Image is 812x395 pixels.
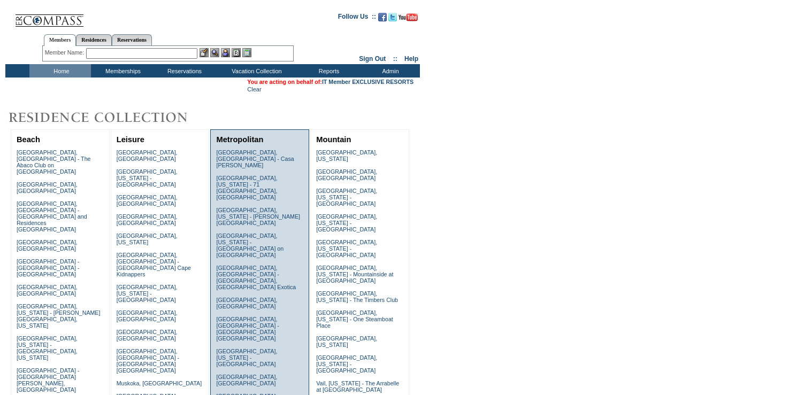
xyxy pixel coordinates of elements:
img: Compass Home [14,5,84,27]
a: [GEOGRAPHIC_DATA], [US_STATE] [316,335,377,348]
td: Home [29,64,91,78]
img: Reservations [232,48,241,57]
a: [GEOGRAPHIC_DATA], [US_STATE] - [GEOGRAPHIC_DATA] [117,284,178,303]
td: Admin [358,64,420,78]
img: i.gif [5,16,14,17]
a: [GEOGRAPHIC_DATA], [GEOGRAPHIC_DATA] [216,374,277,386]
td: Vacation Collection [214,64,297,78]
td: Reports [297,64,358,78]
a: [GEOGRAPHIC_DATA], [US_STATE] - [PERSON_NAME][GEOGRAPHIC_DATA], [US_STATE] [17,303,101,329]
a: [GEOGRAPHIC_DATA], [GEOGRAPHIC_DATA] - [GEOGRAPHIC_DATA] Cape Kidnappers [117,252,191,277]
a: [GEOGRAPHIC_DATA], [GEOGRAPHIC_DATA] [17,181,78,194]
a: [GEOGRAPHIC_DATA], [US_STATE] - The Timbers Club [316,290,398,303]
a: [GEOGRAPHIC_DATA], [GEOGRAPHIC_DATA] - [GEOGRAPHIC_DATA] [GEOGRAPHIC_DATA] [117,348,179,374]
a: [GEOGRAPHIC_DATA], [US_STATE] [316,149,377,162]
a: [GEOGRAPHIC_DATA], [US_STATE] - [PERSON_NAME][GEOGRAPHIC_DATA] [216,207,300,226]
span: :: [393,55,397,63]
a: Clear [247,86,261,92]
td: Follow Us :: [338,12,376,25]
img: View [210,48,219,57]
a: Members [44,34,76,46]
a: [GEOGRAPHIC_DATA], [GEOGRAPHIC_DATA] [316,168,377,181]
a: [GEOGRAPHIC_DATA], [US_STATE] - 71 [GEOGRAPHIC_DATA], [GEOGRAPHIC_DATA] [216,175,277,200]
a: [GEOGRAPHIC_DATA], [GEOGRAPHIC_DATA] [17,284,78,297]
a: [GEOGRAPHIC_DATA], [US_STATE] - [GEOGRAPHIC_DATA], [US_STATE] [17,335,78,361]
img: Subscribe to our YouTube Channel [399,13,418,21]
a: [GEOGRAPHIC_DATA], [GEOGRAPHIC_DATA] - Casa [PERSON_NAME] [216,149,294,168]
a: Beach [17,135,40,144]
a: [GEOGRAPHIC_DATA], [GEOGRAPHIC_DATA] - [GEOGRAPHIC_DATA] and Residences [GEOGRAPHIC_DATA] [17,200,87,233]
div: Member Name: [45,48,86,57]
img: b_calculator.gif [242,48,251,57]
a: [GEOGRAPHIC_DATA], [GEOGRAPHIC_DATA] [117,329,178,342]
a: [GEOGRAPHIC_DATA], [GEOGRAPHIC_DATA] [117,149,178,162]
td: Reservations [152,64,214,78]
a: Follow us on Twitter [388,16,397,22]
a: [GEOGRAPHIC_DATA], [US_STATE] - [GEOGRAPHIC_DATA] on [GEOGRAPHIC_DATA] [216,233,284,258]
a: [GEOGRAPHIC_DATA], [GEOGRAPHIC_DATA] [117,309,178,322]
a: Reservations [112,34,152,45]
a: [GEOGRAPHIC_DATA], [GEOGRAPHIC_DATA] - The Abaco Club on [GEOGRAPHIC_DATA] [17,149,91,175]
img: Impersonate [221,48,230,57]
a: IT Member EXCLUSIVE RESORTS [322,79,413,85]
a: [GEOGRAPHIC_DATA] - [GEOGRAPHIC_DATA][PERSON_NAME], [GEOGRAPHIC_DATA] [17,367,79,393]
a: [GEOGRAPHIC_DATA], [US_STATE] - [GEOGRAPHIC_DATA] [316,188,377,207]
a: [GEOGRAPHIC_DATA], [US_STATE] - [GEOGRAPHIC_DATA] [316,239,377,258]
a: Sign Out [359,55,386,63]
a: [GEOGRAPHIC_DATA], [GEOGRAPHIC_DATA] - [GEOGRAPHIC_DATA], [GEOGRAPHIC_DATA] Exotica [216,265,296,290]
a: [GEOGRAPHIC_DATA], [US_STATE] - [GEOGRAPHIC_DATA] [316,213,377,233]
a: [GEOGRAPHIC_DATA] - [GEOGRAPHIC_DATA] - [GEOGRAPHIC_DATA] [17,258,79,277]
a: [GEOGRAPHIC_DATA], [GEOGRAPHIC_DATA] [216,297,277,309]
a: [GEOGRAPHIC_DATA], [US_STATE] - One Steamboat Place [316,309,393,329]
a: [GEOGRAPHIC_DATA], [GEOGRAPHIC_DATA] [117,194,178,207]
a: Vail, [US_STATE] - The Arrabelle at [GEOGRAPHIC_DATA] [316,380,399,393]
a: Residences [76,34,112,45]
a: [GEOGRAPHIC_DATA], [GEOGRAPHIC_DATA] - [GEOGRAPHIC_DATA] [GEOGRAPHIC_DATA] [216,316,279,342]
img: b_edit.gif [200,48,209,57]
a: [GEOGRAPHIC_DATA], [US_STATE] - Mountainside at [GEOGRAPHIC_DATA] [316,265,393,284]
span: You are acting on behalf of: [247,79,413,85]
a: Become our fan on Facebook [378,16,387,22]
a: [GEOGRAPHIC_DATA], [US_STATE] - [GEOGRAPHIC_DATA] [316,354,377,374]
a: [GEOGRAPHIC_DATA], [GEOGRAPHIC_DATA] [17,239,78,252]
a: [GEOGRAPHIC_DATA], [GEOGRAPHIC_DATA] [117,213,178,226]
a: [GEOGRAPHIC_DATA], [US_STATE] - [GEOGRAPHIC_DATA] [216,348,277,367]
img: Become our fan on Facebook [378,13,387,21]
td: Memberships [91,64,152,78]
a: Help [404,55,418,63]
a: Muskoka, [GEOGRAPHIC_DATA] [117,380,202,386]
a: Metropolitan [216,135,263,144]
a: [GEOGRAPHIC_DATA], [US_STATE] - [GEOGRAPHIC_DATA] [117,168,178,188]
a: [GEOGRAPHIC_DATA], [US_STATE] [117,233,178,245]
a: Subscribe to our YouTube Channel [399,16,418,22]
a: Leisure [117,135,144,144]
img: Destinations by Exclusive Resorts [5,107,214,128]
a: Mountain [316,135,351,144]
img: Follow us on Twitter [388,13,397,21]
